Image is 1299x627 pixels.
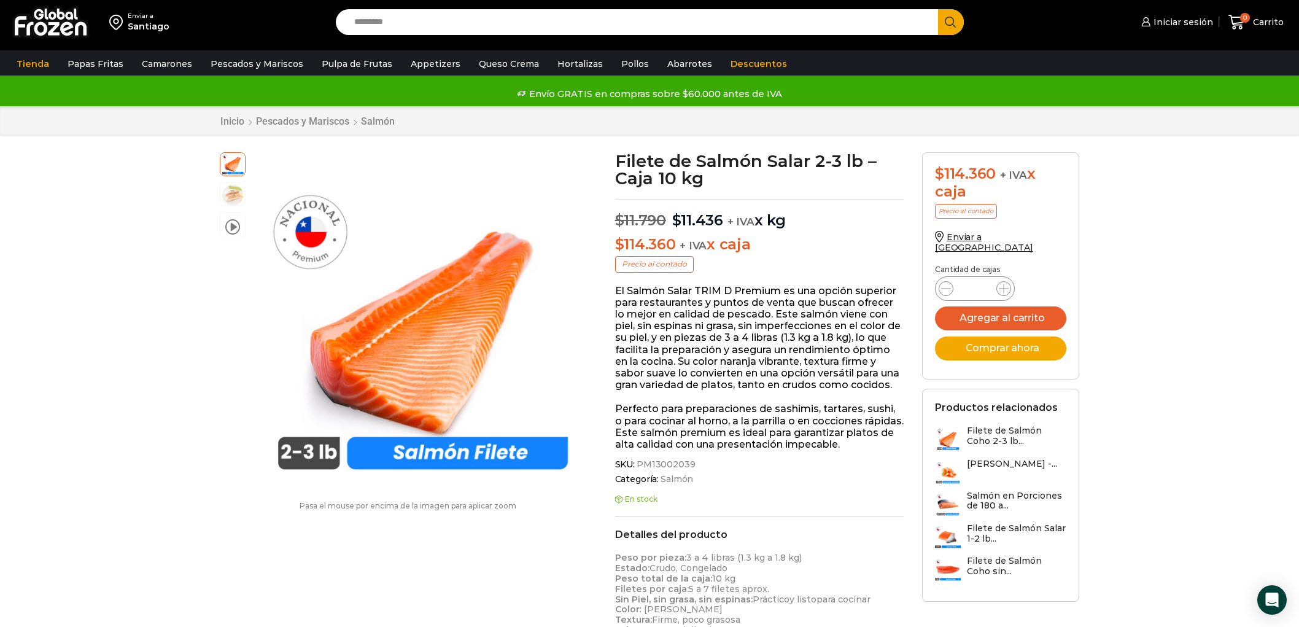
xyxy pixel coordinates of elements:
[316,52,398,76] a: Pulpa de Frutas
[816,594,843,605] span: para c
[938,9,964,35] button: Search button
[615,594,753,605] strong: Sin Piel, sin grasa, sin espinas:
[967,426,1066,446] h3: Filete de Salmón Coho 2-3 lb...
[615,474,904,485] span: Categoría:
[128,12,169,20] div: Enviar a
[661,52,718,76] a: Abarrotes
[789,594,811,605] span: y list
[811,594,816,605] span: o
[672,211,681,229] span: $
[360,115,395,127] a: Salmón
[672,211,723,229] bdi: 11.436
[551,52,609,76] a: Hortalizas
[1257,585,1287,615] div: Open Intercom Messenger
[220,151,245,176] span: salmon-2-3
[967,459,1057,469] h3: [PERSON_NAME] -...
[615,583,689,594] strong: Filetes por caja:
[615,256,694,272] p: Precio al contado
[128,20,169,33] div: Santiago
[727,216,754,228] span: + IVA
[753,594,784,605] span: Práctic
[724,52,793,76] a: Descuentos
[405,52,467,76] a: Appetizers
[935,165,996,182] bdi: 114.360
[935,165,944,182] span: $
[615,285,904,391] p: El Salmón Salar TRIM D Premium es una opción superior para restaurantes y puntos de venta que bus...
[615,235,624,253] span: $
[615,235,676,253] bdi: 114.360
[1150,16,1213,28] span: Iniciar sesión
[935,165,1066,201] div: x caja
[935,204,997,219] p: Precio al contado
[635,459,696,470] span: PM13002039
[615,614,652,625] strong: Textura:
[963,280,987,297] input: Product quantity
[615,403,904,450] p: Perfecto para preparaciones de sashimis, tartares, sushi, o para cocinar al horno, a la parrilla ...
[615,152,904,187] h1: Filete de Salmón Salar 2-3 lb – Caja 10 kg
[935,523,1066,550] a: Filete de Salmón Salar 1-2 lb...
[935,491,1066,517] a: Salmón en Porciones de 180 a...
[615,604,640,615] strong: Color
[935,459,1057,485] a: [PERSON_NAME] -...
[10,52,55,76] a: Tienda
[615,552,686,563] strong: Peso por pieza:
[615,573,712,584] strong: Peso total de la caja:
[615,199,904,230] p: x kg
[935,337,1066,360] button: Comprar ahora
[136,52,198,76] a: Camarones
[680,240,707,252] span: + IVA
[848,594,871,605] span: cinar
[967,491,1066,512] h3: Salmón en Porciones de 180 a...
[1000,169,1027,181] span: + IVA
[935,306,1066,330] button: Agregar al carrito
[935,402,1058,413] h2: Productos relacionados
[935,556,1066,582] a: Filete de Salmón Coho sin...
[204,52,309,76] a: Pescados y Mariscos
[967,556,1066,577] h3: Filete de Salmón Coho sin...
[784,594,789,605] span: o
[220,115,395,127] nav: Breadcrumb
[473,52,545,76] a: Queso Crema
[615,211,666,229] bdi: 11.790
[843,594,848,605] span: o
[935,265,1066,274] p: Cantidad de cajas
[220,115,245,127] a: Inicio
[1250,16,1284,28] span: Carrito
[109,12,128,33] img: address-field-icon.svg
[61,52,130,76] a: Papas Fritas
[615,563,649,574] strong: Estado:
[967,523,1066,544] h3: Filete de Salmón Salar 1-2 lb...
[1225,8,1287,37] a: 0 Carrito
[255,115,350,127] a: Pescados y Mariscos
[935,232,1033,253] a: Enviar a [GEOGRAPHIC_DATA]
[615,529,904,540] h2: Detalles del producto
[1240,13,1250,23] span: 0
[615,211,624,229] span: $
[615,459,904,470] span: SKU:
[935,426,1066,452] a: Filete de Salmón Coho 2-3 lb...
[659,474,693,485] a: Salmón
[615,495,904,504] p: En stock
[220,502,597,510] p: Pasa el mouse por encima de la imagen para aplicar zoom
[615,52,655,76] a: Pollos
[615,236,904,254] p: x caja
[220,183,245,208] span: plato-salmon
[1138,10,1213,34] a: Iniciar sesión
